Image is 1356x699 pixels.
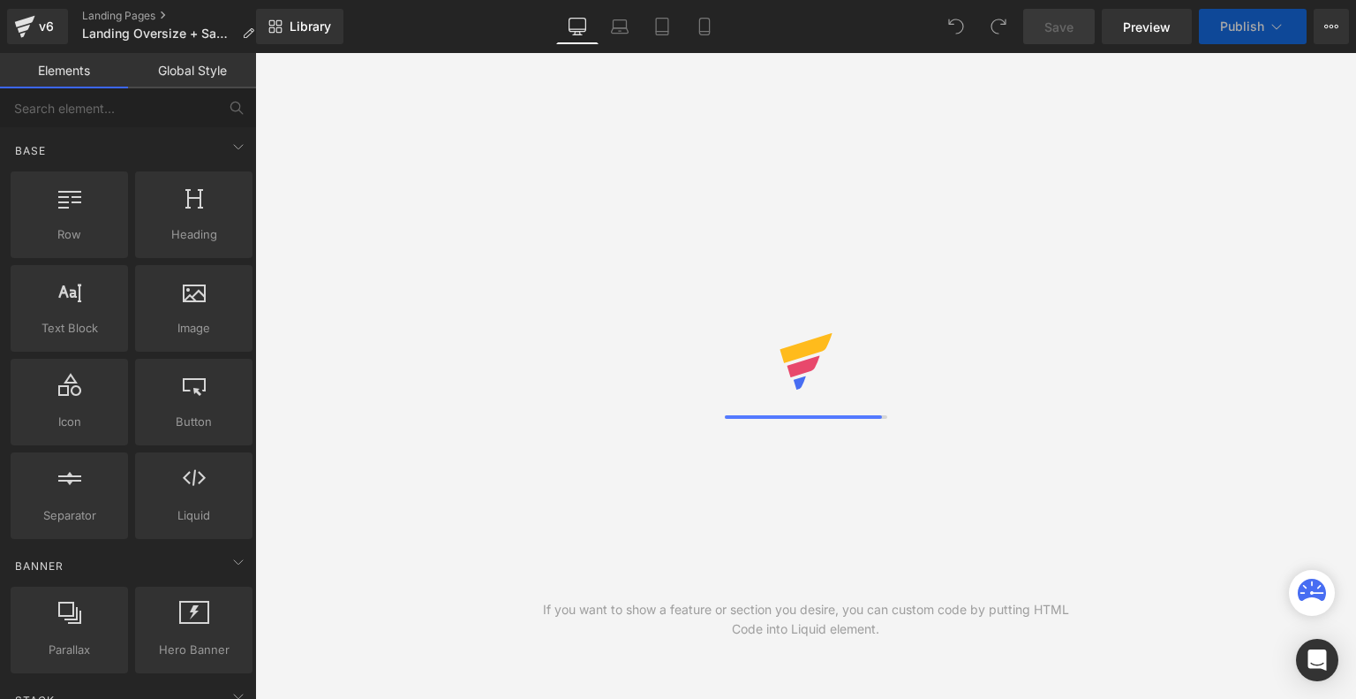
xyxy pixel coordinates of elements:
span: Liquid [140,506,247,525]
a: Preview [1102,9,1192,44]
span: Separator [16,506,123,525]
span: Save [1044,18,1073,36]
span: Row [16,225,123,244]
span: Button [140,413,247,431]
div: If you want to show a feature or section you desire, you can custom code by putting HTML Code int... [531,600,1081,639]
a: Global Style [128,53,256,88]
span: Image [140,319,247,338]
button: Undo [938,9,974,44]
span: Publish [1220,19,1264,34]
button: Publish [1199,9,1307,44]
a: Laptop [599,9,641,44]
span: Base [13,142,48,159]
a: Desktop [556,9,599,44]
span: Banner [13,558,65,574]
a: Tablet [641,9,683,44]
button: More [1314,9,1349,44]
span: Icon [16,413,123,431]
div: v6 [35,15,57,38]
span: Preview [1123,18,1171,36]
a: v6 [7,9,68,44]
span: Landing Oversize + Samba [82,27,235,41]
span: Parallax [16,641,123,659]
button: Redo [981,9,1016,44]
a: New Library [256,9,343,44]
span: Heading [140,225,247,244]
span: Hero Banner [140,641,247,659]
span: Library [290,19,331,34]
a: Landing Pages [82,9,268,23]
div: Open Intercom Messenger [1296,639,1338,681]
span: Text Block [16,319,123,338]
a: Mobile [683,9,726,44]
